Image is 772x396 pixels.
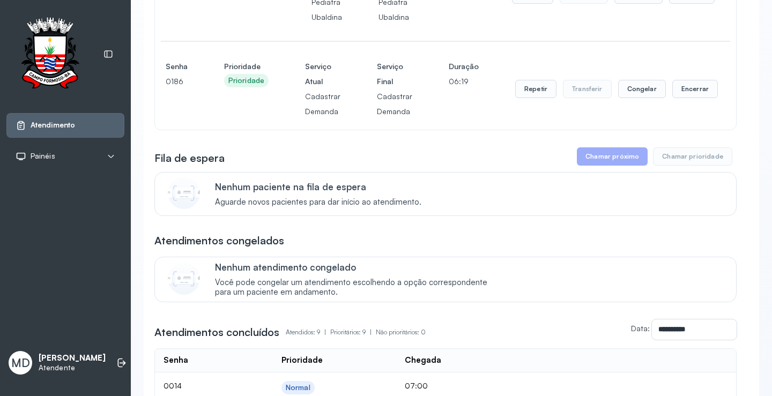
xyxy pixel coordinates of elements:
h4: Senha [166,59,188,74]
img: Imagem de CalloutCard [168,263,200,295]
span: Aguarde novos pacientes para dar início ao atendimento. [215,197,421,207]
button: Encerrar [672,80,718,98]
p: Não prioritários: 0 [376,325,426,340]
span: 0014 [164,381,182,390]
span: Painéis [31,152,55,161]
div: Chegada [405,355,441,365]
span: 07:00 [405,381,428,390]
span: Você pode congelar um atendimento escolhendo a opção correspondente para um paciente em andamento. [215,278,499,298]
button: Congelar [618,80,666,98]
div: Prioridade [281,355,323,365]
button: Transferir [563,80,612,98]
img: Logotipo do estabelecimento [11,17,88,92]
div: Normal [286,383,310,392]
div: Prioridade [228,76,264,85]
h3: Fila de espera [154,151,225,166]
p: [PERSON_NAME] [39,353,106,363]
h3: Atendimentos congelados [154,233,284,248]
p: 06:19 [449,74,479,89]
h4: Serviço Final [377,59,412,89]
p: Atendidos: 9 [286,325,330,340]
button: Chamar próximo [577,147,648,166]
p: Nenhum paciente na fila de espera [215,181,421,192]
h4: Prioridade [224,59,269,74]
p: Cadastrar Demanda [377,89,412,119]
span: Atendimento [31,121,75,130]
a: Atendimento [16,120,115,131]
p: Prioritários: 9 [330,325,376,340]
img: Imagem de CalloutCard [168,177,200,209]
span: | [370,328,372,336]
button: Chamar prioridade [653,147,732,166]
p: 0186 [166,74,188,89]
div: Senha [164,355,188,365]
button: Repetir [515,80,556,98]
h3: Atendimentos concluídos [154,325,279,340]
p: Cadastrar Demanda [305,89,340,119]
label: Data: [631,324,650,333]
span: | [324,328,326,336]
p: Nenhum atendimento congelado [215,261,499,273]
p: Atendente [39,363,106,372]
h4: Serviço Atual [305,59,340,89]
h4: Duração [449,59,479,74]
